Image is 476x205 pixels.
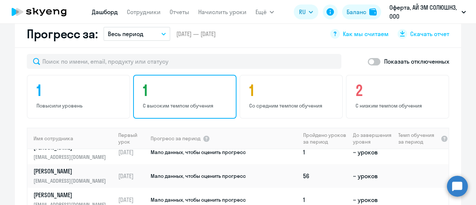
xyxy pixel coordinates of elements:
span: Темп обучения за период [398,132,438,145]
th: До завершения уровня [350,128,395,149]
p: Показать отключенных [384,57,449,66]
p: [PERSON_NAME] [33,191,110,199]
a: [PERSON_NAME][EMAIL_ADDRESS][DOMAIN_NAME] [33,143,115,161]
td: 1 [300,140,350,164]
span: [DATE] — [DATE] [176,30,216,38]
span: Прогресс за период [151,135,200,142]
a: Дашборд [92,8,118,16]
p: Оферта, АЙ ЭМ СОЛЮШНЗ, ООО [389,3,459,21]
td: ~ уроков [350,164,395,188]
p: Со средним темпом обучения [249,102,335,109]
p: Весь период [108,29,144,38]
td: ~ уроков [350,140,395,164]
span: Как мы считаем [343,30,389,38]
th: Первый урок [115,128,150,149]
h4: 2 [356,81,442,99]
input: Поиск по имени, email, продукту или статусу [27,54,341,69]
span: Мало данных, чтобы оценить прогресс [151,173,246,179]
a: Отчеты [170,8,189,16]
span: Ещё [255,7,267,16]
p: [EMAIL_ADDRESS][DOMAIN_NAME] [33,153,110,161]
td: [DATE] [115,164,150,188]
h2: Прогресс за: [27,26,97,41]
p: С низким темпом обучения [356,102,442,109]
a: Начислить уроки [198,8,247,16]
h4: 1 [143,81,229,99]
span: Скачать отчет [410,30,449,38]
p: Повысили уровень [36,102,123,109]
button: Балансbalance [342,4,381,19]
p: С высоким темпом обучения [143,102,229,109]
p: [EMAIL_ADDRESS][DOMAIN_NAME] [33,177,110,185]
h4: 1 [36,81,123,99]
button: Ещё [255,4,274,19]
button: RU [294,4,318,19]
a: [PERSON_NAME][EMAIL_ADDRESS][DOMAIN_NAME] [33,167,115,185]
h4: 1 [249,81,335,99]
span: Мало данных, чтобы оценить прогресс [151,149,246,156]
td: [DATE] [115,140,150,164]
button: Оферта, АЙ ЭМ СОЛЮШНЗ, ООО [386,3,470,21]
img: balance [369,8,377,16]
span: Мало данных, чтобы оценить прогресс [151,196,246,203]
div: Баланс [347,7,366,16]
span: RU [299,7,306,16]
td: 56 [300,164,350,188]
th: Имя сотрудника [28,128,115,149]
a: Сотрудники [127,8,161,16]
p: [PERSON_NAME] [33,167,110,175]
button: Весь период [103,27,170,41]
th: Пройдено уроков за период [300,128,350,149]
